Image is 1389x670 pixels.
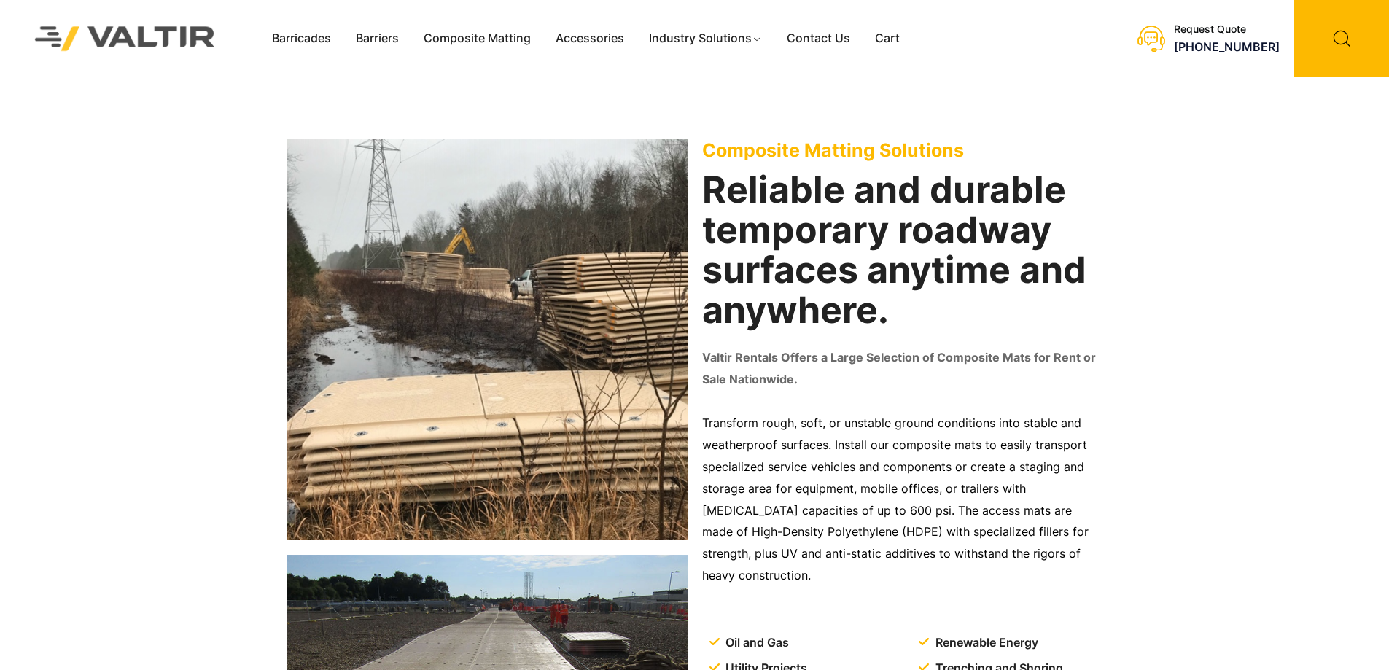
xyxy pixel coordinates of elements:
a: Cart [863,28,912,50]
a: Industry Solutions [637,28,774,50]
a: Barricades [260,28,343,50]
a: Composite Matting [411,28,543,50]
a: Barriers [343,28,411,50]
p: Valtir Rentals Offers a Large Selection of Composite Mats for Rent or Sale Nationwide. [702,347,1103,391]
div: Request Quote [1174,23,1280,36]
a: Accessories [543,28,637,50]
img: Valtir Rentals [16,7,234,69]
p: Composite Matting Solutions [702,139,1103,161]
span: Oil and Gas [722,632,789,654]
a: Contact Us [774,28,863,50]
span: Renewable Energy [932,632,1038,654]
h2: Reliable and durable temporary roadway surfaces anytime and anywhere. [702,170,1103,330]
a: [PHONE_NUMBER] [1174,39,1280,54]
p: Transform rough, soft, or unstable ground conditions into stable and weatherproof surfaces. Insta... [702,413,1103,587]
